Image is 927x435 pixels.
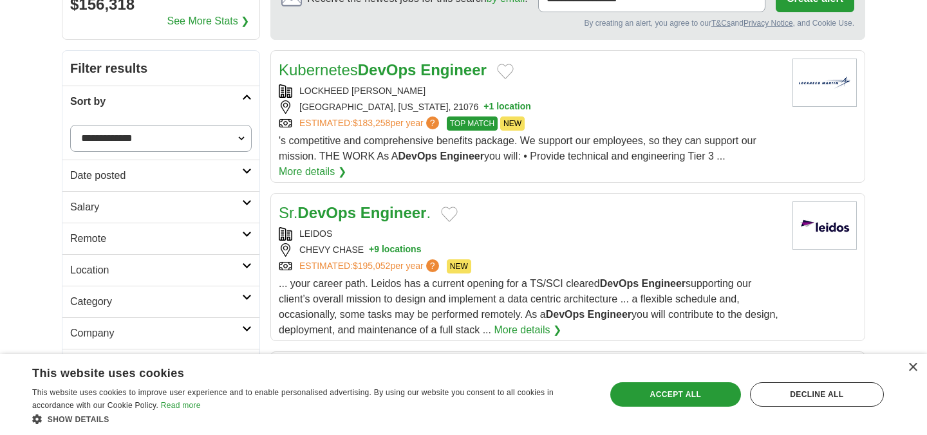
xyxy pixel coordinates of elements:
[908,363,917,373] div: Close
[600,278,639,289] strong: DevOps
[32,362,557,381] div: This website uses cookies
[420,61,487,79] strong: Engineer
[70,94,242,109] h2: Sort by
[369,243,374,257] span: +
[70,231,242,246] h2: Remote
[48,415,109,424] span: Show details
[447,259,471,273] span: NEW
[70,326,242,341] h2: Company
[32,388,554,410] span: This website uses cookies to improve user experience and to enable personalised advertising. By u...
[62,86,259,117] a: Sort by
[70,294,242,310] h2: Category
[62,51,259,86] h2: Filter results
[62,254,259,286] a: Location
[299,259,442,273] a: ESTIMATED:$195,052per year?
[447,116,498,131] span: TOP MATCH
[358,61,417,79] strong: DevOps
[279,278,778,335] span: ... your career path. Leidos has a current opening for a TS/SCI cleared supporting our client’s o...
[279,61,487,79] a: KubernetesDevOps Engineer
[792,59,857,107] img: Lockheed Martin logo
[483,100,489,114] span: +
[483,100,531,114] button: +1 location
[588,309,632,320] strong: Engineer
[70,168,242,183] h2: Date posted
[299,86,426,96] a: LOCKHEED [PERSON_NAME]
[750,382,884,407] div: Decline all
[62,286,259,317] a: Category
[426,259,439,272] span: ?
[546,309,585,320] strong: DevOps
[299,228,332,239] a: LEIDOS
[353,118,390,128] span: $183,258
[610,382,741,407] div: Accept all
[500,116,525,131] span: NEW
[279,243,782,257] div: CHEVY CHASE
[398,151,437,162] strong: DevOps
[494,322,561,338] a: More details ❯
[279,204,431,221] a: Sr.DevOps Engineer.
[62,349,259,380] a: Employment type
[497,64,514,79] button: Add to favorite jobs
[299,116,442,131] a: ESTIMATED:$183,258per year?
[62,317,259,349] a: Company
[441,207,458,222] button: Add to favorite jobs
[281,17,854,29] div: By creating an alert, you agree to our and , and Cookie Use.
[353,261,390,271] span: $195,052
[62,223,259,254] a: Remote
[32,412,589,425] div: Show details
[70,263,242,278] h2: Location
[792,201,857,250] img: Leidos logo
[279,164,346,180] a: More details ❯
[62,191,259,223] a: Salary
[360,204,427,221] strong: Engineer
[297,204,356,221] strong: DevOps
[62,160,259,191] a: Date posted
[161,401,201,410] a: Read more, opens a new window
[440,151,483,162] strong: Engineer
[642,278,686,289] strong: Engineer
[426,116,439,129] span: ?
[744,19,793,28] a: Privacy Notice
[279,100,782,114] div: [GEOGRAPHIC_DATA], [US_STATE], 21076
[369,243,421,257] button: +9 locations
[70,199,242,215] h2: Salary
[711,19,731,28] a: T&Cs
[167,14,250,29] a: See More Stats ❯
[279,135,756,162] span: 's competitive and comprehensive benefits package. We support our employees, so they can support ...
